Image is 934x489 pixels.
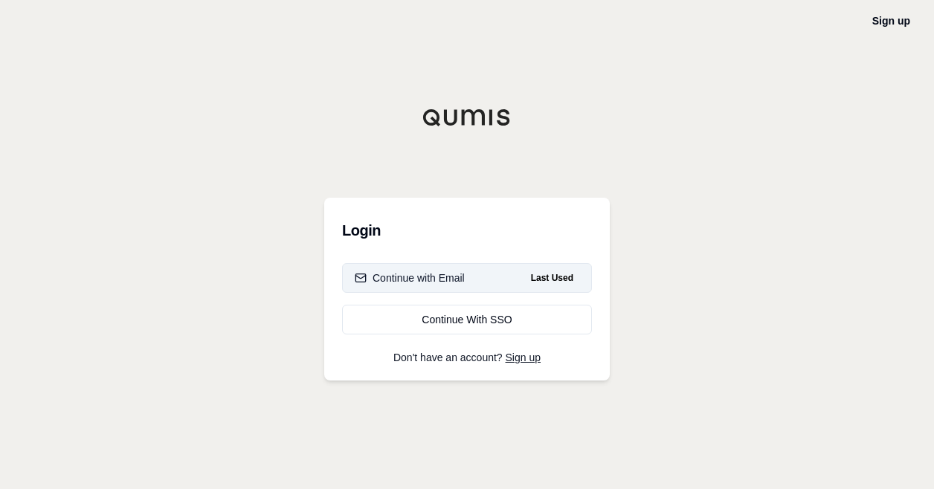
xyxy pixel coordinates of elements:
p: Don't have an account? [342,352,592,363]
span: Last Used [525,269,579,287]
a: Sign up [506,352,541,363]
div: Continue With SSO [355,312,579,327]
a: Continue With SSO [342,305,592,334]
img: Qumis [422,109,512,126]
h3: Login [342,216,592,245]
div: Continue with Email [355,271,465,285]
button: Continue with EmailLast Used [342,263,592,293]
a: Sign up [872,15,910,27]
